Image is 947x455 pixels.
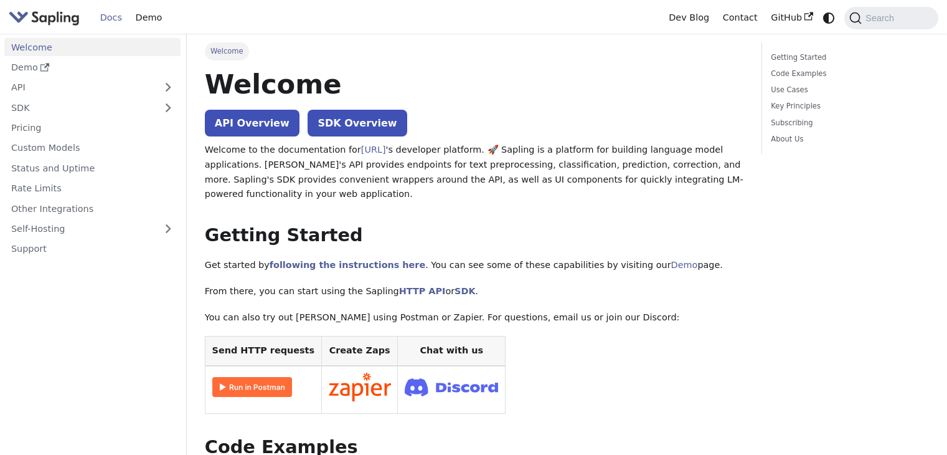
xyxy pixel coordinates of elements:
a: GitHub [764,8,819,27]
a: Demo [4,59,181,77]
a: Rate Limits [4,180,181,198]
a: HTTP API [399,286,446,296]
a: SDK [455,286,475,296]
a: SDK [4,98,156,117]
a: Contact [716,8,765,27]
a: Demo [671,260,698,270]
img: Run in Postman [212,377,292,397]
a: Key Principles [771,100,925,112]
a: SDK Overview [308,110,407,136]
a: Welcome [4,38,181,56]
a: Status and Uptime [4,159,181,177]
p: From there, you can start using the Sapling or . [205,284,743,299]
a: API [4,79,156,97]
a: Use Cases [771,84,925,96]
a: [URL] [361,145,386,155]
a: Subscribing [771,117,925,129]
a: Dev Blog [662,8,715,27]
nav: Breadcrumbs [205,42,743,60]
th: Create Zaps [321,337,398,366]
a: Pricing [4,119,181,137]
th: Send HTTP requests [205,337,321,366]
span: Search [862,13,902,23]
h1: Welcome [205,67,743,101]
a: Demo [129,8,169,27]
button: Expand sidebar category 'API' [156,79,181,97]
a: API Overview [205,110,299,136]
a: Other Integrations [4,199,181,218]
a: Self-Hosting [4,220,181,238]
img: Connect in Zapier [329,373,391,401]
p: You can also try out [PERSON_NAME] using Postman or Zapier. For questions, email us or join our D... [205,310,743,325]
button: Switch between dark and light mode (currently system mode) [820,9,838,27]
a: following the instructions here [270,260,425,270]
a: Support [4,240,181,258]
img: Join Discord [405,375,498,400]
a: Code Examples [771,68,925,80]
a: Custom Models [4,139,181,157]
a: Docs [93,8,129,27]
a: Sapling.aiSapling.ai [9,9,84,27]
p: Welcome to the documentation for 's developer platform. 🚀 Sapling is a platform for building lang... [205,143,743,202]
h2: Getting Started [205,224,743,247]
a: About Us [771,133,925,145]
th: Chat with us [398,337,506,366]
span: Welcome [205,42,249,60]
button: Search (Command+K) [844,7,938,29]
button: Expand sidebar category 'SDK' [156,98,181,117]
p: Get started by . You can see some of these capabilities by visiting our page. [205,258,743,273]
img: Sapling.ai [9,9,80,27]
a: Getting Started [771,52,925,64]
